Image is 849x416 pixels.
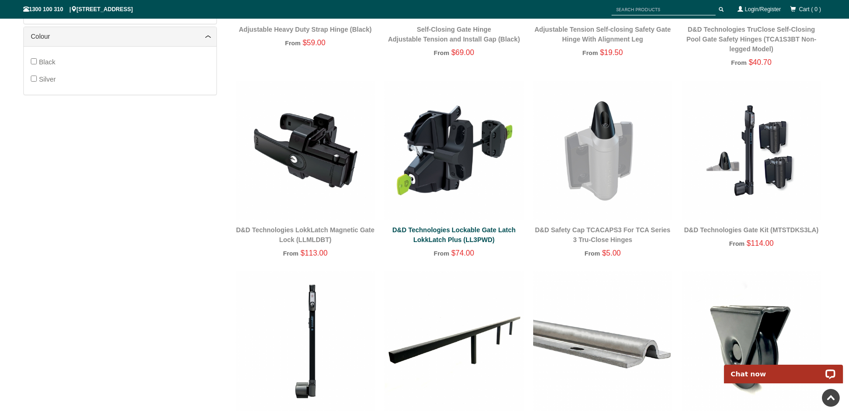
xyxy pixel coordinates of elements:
a: Self-Closing Gate HingeAdjustable Tension and Install Gap (Black) [388,26,520,43]
img: D&D Technologies Gate Kit (MTSTDKS3LA) - Gate Warehouse [682,81,821,220]
span: $113.00 [300,249,327,257]
a: D&D Safety Cap TCACAPS3 For TCA Series 3 Tru-Close Hinges [535,226,670,243]
a: D&D Technologies Gate Kit (MTSTDKS3LA) [684,226,818,234]
span: $69.00 [451,49,474,56]
span: $114.00 [747,239,774,247]
span: From [285,40,300,47]
span: Cart ( 0 ) [799,6,821,13]
a: D&D Technologies Lockable Gate Latch LokkLatch Plus (LL3PWD) [392,226,515,243]
a: Adjustable Heavy Duty Strap Hinge (Black) [239,26,372,33]
span: From [283,250,299,257]
span: From [583,49,598,56]
input: SEARCH PRODUCTS [612,4,716,15]
a: D&D Technologies TruClose Self-Closing Pool Gate Safety Hinges (TCA1S3BT Non-legged Model) [686,26,816,53]
img: D&D Safety Cap TCACAPS3 For TCA Series 3 Tru-Close Hinges - Gate Warehouse [533,81,673,220]
span: From [585,250,600,257]
span: From [434,250,449,257]
span: Black [39,58,55,66]
span: 1300 100 310 | [STREET_ADDRESS] [23,6,133,13]
a: D&D Technologies LokkLatch Magnetic Gate Lock (LLMLDBT) [236,226,375,243]
span: From [731,59,746,66]
img: D&D Technologies Lockable Gate Latch LokkLatch Plus (LL3PWD) - Gate Warehouse [384,81,524,220]
img: D&D Technologies LokkLatch Magnetic Gate Lock (LLMLDBT) - Gate Warehouse [236,81,375,220]
span: $5.00 [602,249,621,257]
span: $74.00 [451,249,474,257]
span: $59.00 [303,39,326,47]
a: Colour [31,32,209,42]
img: Sliding Gate Above Ground U Groove Gate Track 1M Length - Gate Warehouse [533,271,673,411]
iframe: LiveChat chat widget [718,354,849,383]
span: Silver [39,76,56,83]
span: $19.50 [600,49,623,56]
span: From [434,49,449,56]
a: Login/Register [745,6,781,13]
img: D&D Technologies MagnaLatch Child Safety Pool Latch Lock Series 3 Top Pull (ML3TPLA) - Gate Wareh... [236,271,375,411]
span: $40.70 [749,58,772,66]
a: Adjustable Tension Self-closing Safety Gate Hinge With Alignment Leg [535,26,671,43]
img: U Groove Galvanised Steel Sliding Gate Wheel (Black) - Gate Warehouse [682,271,821,411]
span: From [729,240,745,247]
img: Support Beam For Sliding Gate Tracks (Beam ONLY) - Gate Warehouse [384,271,524,411]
